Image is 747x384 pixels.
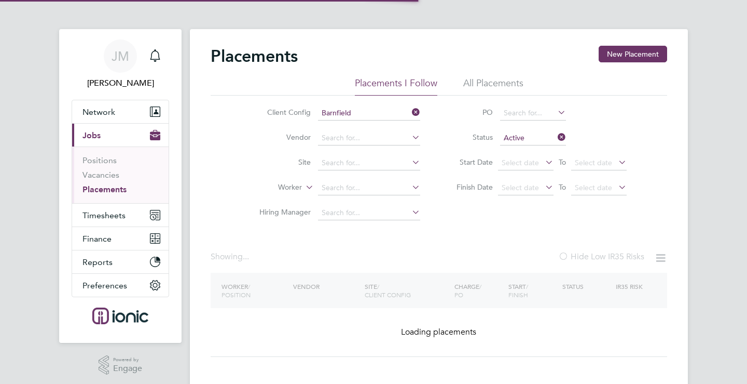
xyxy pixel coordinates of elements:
[72,250,169,273] button: Reports
[82,281,127,290] span: Preferences
[82,170,119,180] a: Vacancies
[92,308,148,324] img: ionic-logo-retina.png
[318,131,420,145] input: Search for...
[575,183,612,192] span: Select date
[82,210,126,220] span: Timesheets
[463,77,523,96] li: All Placements
[446,133,493,142] label: Status
[72,100,169,123] button: Network
[82,130,101,140] span: Jobs
[355,77,437,96] li: Placements I Follow
[500,131,566,145] input: Select one
[446,182,493,192] label: Finish Date
[99,355,143,375] a: Powered byEngage
[72,147,169,203] div: Jobs
[242,182,302,193] label: Worker
[59,29,182,343] nav: Main navigation
[558,251,644,262] label: Hide Low IR35 Risks
[446,108,493,117] label: PO
[251,108,311,117] label: Client Config
[318,181,420,195] input: Search for...
[72,308,169,324] a: Go to home page
[72,227,169,250] button: Finance
[500,106,566,121] input: Search for...
[82,257,113,267] span: Reports
[72,274,169,297] button: Preferences
[113,364,142,373] span: Engage
[112,49,129,63] span: JM
[599,46,667,62] button: New Placement
[318,106,420,121] input: Search for...
[318,156,420,170] input: Search for...
[72,39,169,89] a: JM[PERSON_NAME]
[243,251,249,262] span: ...
[113,355,142,364] span: Powered by
[502,183,539,192] span: Select date
[446,157,493,167] label: Start Date
[82,184,127,194] a: Placements
[82,155,117,165] a: Positions
[556,180,569,194] span: To
[82,234,112,244] span: Finance
[82,107,115,117] span: Network
[72,204,169,227] button: Timesheets
[251,207,311,217] label: Hiring Manager
[72,124,169,147] button: Jobs
[502,158,539,167] span: Select date
[575,158,612,167] span: Select date
[318,206,420,220] input: Search for...
[251,157,311,167] label: Site
[211,251,251,262] div: Showing
[72,77,169,89] span: Jade Moore
[251,133,311,142] label: Vendor
[556,155,569,169] span: To
[211,46,298,67] h2: Placements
